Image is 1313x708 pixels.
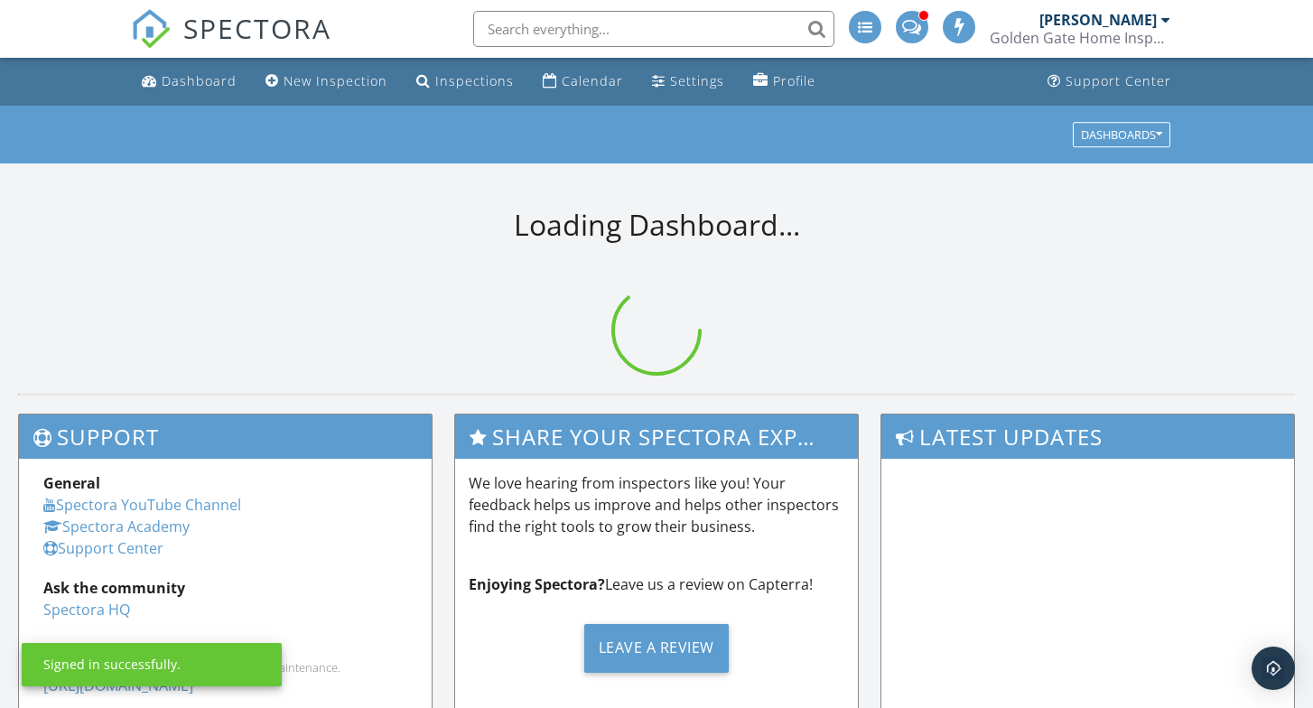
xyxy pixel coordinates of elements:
[183,9,331,47] span: SPECTORA
[409,65,521,98] a: Inspections
[1252,647,1295,690] div: Open Intercom Messenger
[131,24,331,62] a: SPECTORA
[469,573,843,595] p: Leave us a review on Capterra!
[990,29,1170,47] div: Golden Gate Home Inspections
[43,517,190,536] a: Spectora Academy
[284,72,387,89] div: New Inspection
[469,574,605,594] strong: Enjoying Spectora?
[43,538,163,558] a: Support Center
[162,72,237,89] div: Dashboard
[645,65,731,98] a: Settings
[473,11,834,47] input: Search everything...
[1073,122,1170,147] button: Dashboards
[584,624,729,673] div: Leave a Review
[1081,128,1162,141] div: Dashboards
[1039,11,1157,29] div: [PERSON_NAME]
[455,415,857,459] h3: Share Your Spectora Experience
[773,72,815,89] div: Profile
[746,65,823,98] a: Profile
[135,65,244,98] a: Dashboard
[435,72,514,89] div: Inspections
[469,610,843,686] a: Leave a Review
[43,473,100,493] strong: General
[1066,72,1171,89] div: Support Center
[258,65,395,98] a: New Inspection
[19,415,432,459] h3: Support
[43,600,130,619] a: Spectora HQ
[43,638,407,660] div: Status
[1040,65,1178,98] a: Support Center
[562,72,623,89] div: Calendar
[131,9,171,49] img: The Best Home Inspection Software - Spectora
[43,577,407,599] div: Ask the community
[469,472,843,537] p: We love hearing from inspectors like you! Your feedback helps us improve and helps other inspecto...
[670,72,724,89] div: Settings
[535,65,630,98] a: Calendar
[43,656,181,674] div: Signed in successfully.
[881,415,1294,459] h3: Latest Updates
[43,495,241,515] a: Spectora YouTube Channel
